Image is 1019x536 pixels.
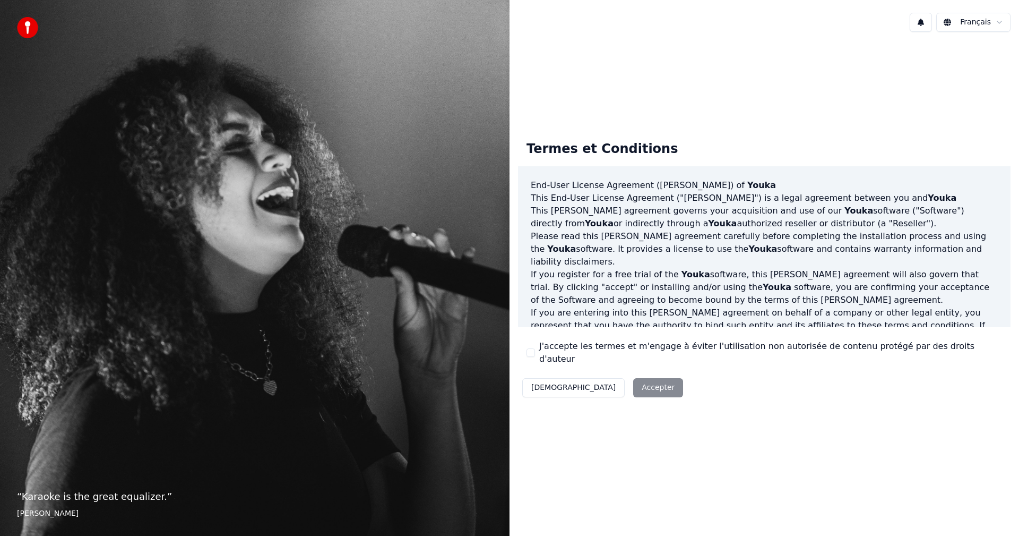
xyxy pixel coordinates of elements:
p: Please read this [PERSON_NAME] agreement carefully before completing the installation process and... [531,230,998,268]
span: Youka [681,269,710,279]
label: J'accepte les termes et m'engage à éviter l'utilisation non autorisée de contenu protégé par des ... [539,340,1002,365]
p: This End-User License Agreement ("[PERSON_NAME]") is a legal agreement between you and [531,192,998,205]
span: Youka [585,218,614,228]
span: Youka [708,218,737,228]
span: Youka [844,206,873,216]
span: Youka [747,180,776,190]
div: Termes et Conditions [518,132,686,166]
span: Youka [748,244,777,254]
p: “ Karaoke is the great equalizer. ” [17,489,493,504]
button: [DEMOGRAPHIC_DATA] [522,378,625,397]
p: If you are entering into this [PERSON_NAME] agreement on behalf of a company or other legal entit... [531,307,998,358]
span: Youka [763,282,791,292]
footer: [PERSON_NAME] [17,508,493,519]
img: youka [17,17,38,38]
span: Youka [547,244,576,254]
p: If you register for a free trial of the software, this [PERSON_NAME] agreement will also govern t... [531,268,998,307]
h3: End-User License Agreement ([PERSON_NAME]) of [531,179,998,192]
p: This [PERSON_NAME] agreement governs your acquisition and use of our software ("Software") direct... [531,205,998,230]
span: Youka [928,193,956,203]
